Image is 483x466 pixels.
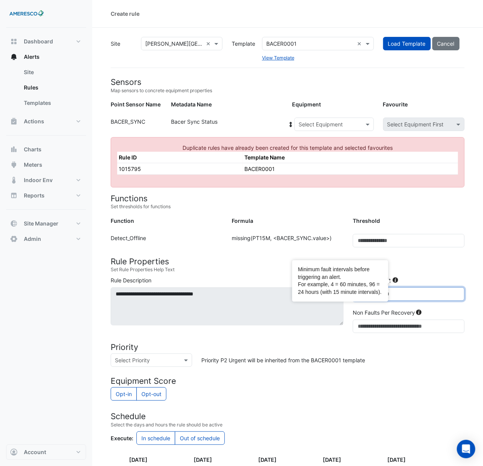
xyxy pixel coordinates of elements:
strong: Equipment [292,101,321,108]
button: Actions [6,114,86,129]
strong: Execute: [111,435,133,441]
small: Set thresholds for functions [111,203,465,210]
a: Site [18,65,86,80]
span: Clear [357,40,364,48]
app-icon: Site Manager [10,220,18,227]
td: BACER0001 [243,163,458,174]
span: Dashboard [24,38,53,45]
app-icon: Indoor Env [10,176,18,184]
label: [DATE] [129,456,148,464]
span: Copy equipment to all points [287,120,294,128]
label: Site [106,37,136,61]
div: missing(PT15M, <BACER_SYNC.value>) [227,234,348,254]
span: Actions [24,118,44,125]
button: Alerts [6,49,86,65]
label: Rule Description [111,276,151,284]
h4: Rule Properties [111,257,465,266]
app-icon: Alerts [10,53,18,61]
span: Reports [24,192,45,199]
strong: Favourite [383,101,408,108]
button: Site Manager [6,216,86,231]
span: Account [24,448,46,456]
label: Do not count rule towards calculation of equipment performance scores? [136,387,166,401]
label: Count rule towards calculation of equipment performance scores [111,387,137,401]
label: [DATE] [323,456,341,464]
span: Meters [24,161,42,169]
a: Templates [18,95,86,111]
strong: Metadata Name [171,101,212,108]
app-icon: Dashboard [10,38,18,45]
h4: Schedule [111,411,465,421]
a: Rules [18,80,86,95]
a: View Template [262,55,294,61]
div: Bacer Sync Status [166,118,287,134]
app-icon: Meters [10,161,18,169]
span: Site Manager [24,220,58,227]
label: [DATE] [258,456,277,464]
h4: Functions [111,194,465,203]
span: Cancel [437,40,455,47]
label: Template [227,37,257,61]
strong: Function [111,217,134,224]
button: Charts [6,142,86,157]
app-icon: Admin [10,235,18,243]
app-icon: Actions [10,118,18,125]
button: Account [6,444,86,460]
span: Admin [24,235,41,243]
div: Open Intercom Messenger [457,440,475,458]
label: Out of schedule [175,431,225,445]
label: In schedule [136,431,175,445]
img: Company Logo [9,6,44,22]
button: Reports [6,188,86,203]
app-favourites-select: Select Favourite [383,118,465,131]
label: Non Faults Per Recovery [353,308,415,317]
button: Load Template [383,37,431,50]
button: Indoor Env [6,172,86,188]
small: Select the days and hours the rule should be active [111,421,465,428]
span: Indoor Env [24,176,53,184]
h4: Priority [111,342,465,352]
span: Load Template [388,40,426,47]
button: Admin [6,231,86,247]
strong: Point Sensor Name [111,101,161,108]
div: Tooltip anchor [392,277,399,284]
span: Charts [24,146,41,153]
span: Clear [206,40,212,48]
label: [DATE] [194,456,212,464]
div: Create rule [111,10,139,18]
button: Dashboard [6,34,86,49]
th: Template Name [243,152,458,163]
button: Cancel [432,37,460,50]
span: Duplicate rules have already been created for this template and selected favourites [183,144,393,151]
div: Minimum fault intervals before triggering an alert. For example, 4 = 60 minutes, 96 = 24 hours (w... [298,266,382,296]
th: Rule ID [117,152,243,163]
small: Set Rule Properties Help Text [111,266,465,273]
label: [DATE] [387,456,406,464]
span: Alerts [24,53,40,61]
strong: Threshold [353,217,380,224]
small: Map sensors to concrete equipment properties [111,87,465,94]
app-icon: Charts [10,146,18,153]
h4: Sensors [111,77,465,87]
div: BACER_SYNC [106,118,166,134]
app-equipment-select: Select Equipment [294,118,374,131]
div: Control whether the rule executes during or outside the schedule times [111,431,465,446]
app-icon: Reports [10,192,18,199]
td: 1015795 [117,163,243,174]
div: Tooltip anchor [415,309,422,316]
div: Detect_Offline [106,234,227,254]
div: Alerts [6,65,86,114]
strong: Formula [232,217,253,224]
h4: Equipment Score [111,376,465,386]
div: Priority P2 Urgent will be inherited from the BACER0001 template [197,353,469,367]
button: Meters [6,157,86,172]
